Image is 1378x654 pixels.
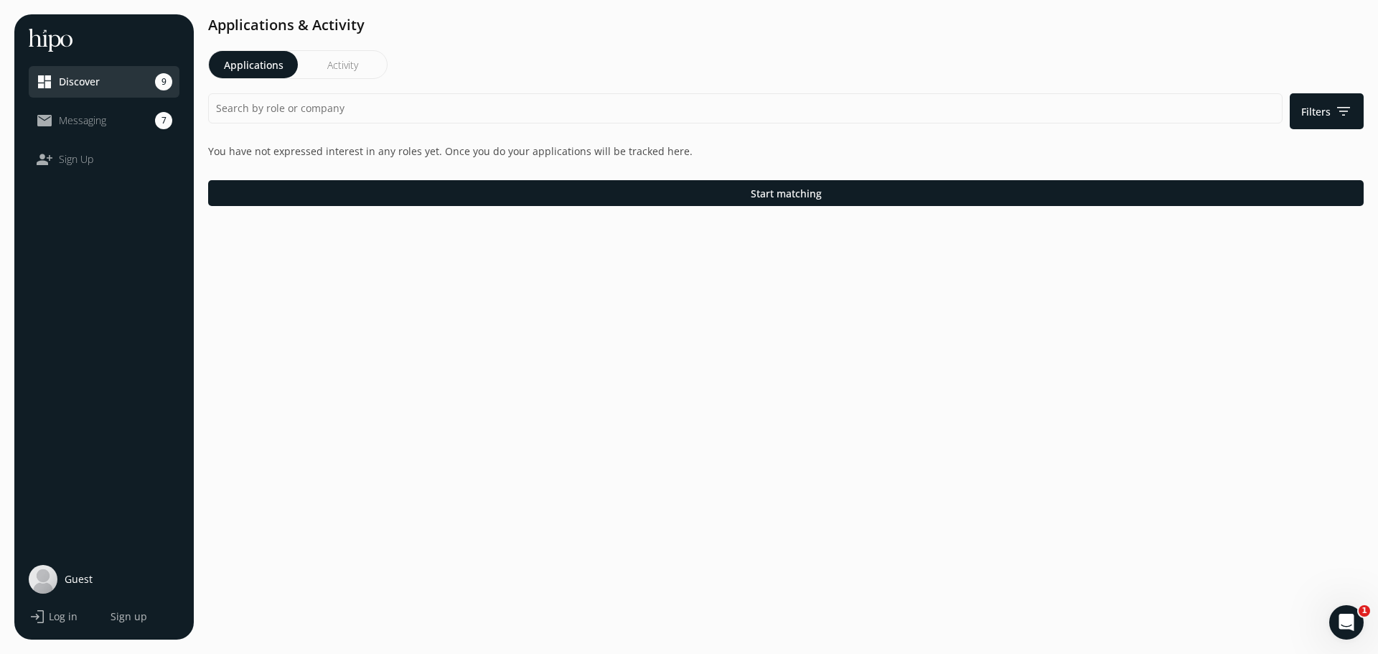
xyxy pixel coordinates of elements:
[29,608,78,625] button: loginLog in
[111,609,147,624] span: Sign up
[1335,103,1352,120] span: filter_list
[29,29,72,52] img: hh-logo-white
[208,93,1283,123] input: Search by role or company
[155,112,172,129] span: 7
[36,73,172,90] a: dashboardDiscover9
[49,609,78,624] span: Log in
[1301,103,1352,120] span: Filters
[65,572,93,587] span: Guest
[1329,605,1364,640] iframe: Intercom live chat
[209,51,298,78] button: Applications
[108,609,147,624] button: Sign up
[1359,605,1370,617] span: 1
[208,14,1364,36] h1: Applications & Activity
[108,609,179,624] a: Sign up
[29,565,57,594] img: user-photo
[208,144,1364,159] p: You have not expressed interest in any roles yet. Once you do your applications will be tracked h...
[751,186,822,201] span: Start matching
[208,180,1364,206] button: Start matching
[36,151,172,168] a: person_addSign Up
[36,112,53,129] span: mail_outline
[59,152,93,167] span: Sign Up
[59,75,100,89] span: Discover
[36,151,53,168] span: person_add
[298,51,387,78] button: Activity
[59,113,106,128] span: Messaging
[29,608,46,625] span: login
[155,73,172,90] span: 9
[36,112,172,129] a: mail_outlineMessaging7
[29,608,100,625] a: loginLog in
[36,73,53,90] span: dashboard
[1290,93,1364,129] button: Filtersfilter_list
